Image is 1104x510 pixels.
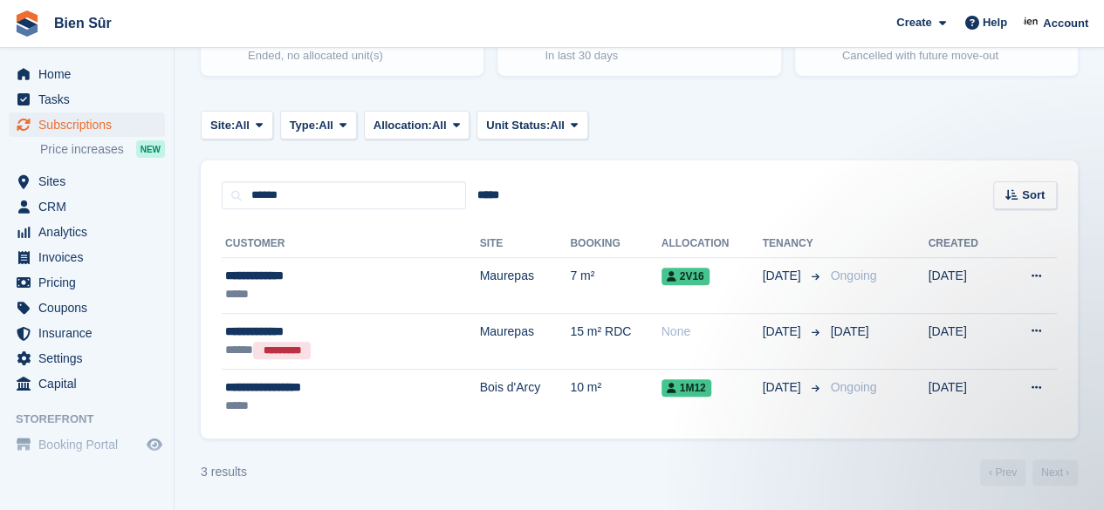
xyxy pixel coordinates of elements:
[9,87,165,112] a: menu
[662,268,710,285] span: 2V16
[38,245,143,269] span: Invoices
[38,270,143,295] span: Pricing
[928,369,1002,424] td: [DATE]
[762,267,804,285] span: [DATE]
[38,194,143,219] span: CRM
[830,269,876,282] span: Ongoing
[480,369,571,424] td: Bois d'Arcy
[480,313,571,369] td: Maurepas
[830,380,876,394] span: Ongoing
[235,117,250,134] span: All
[38,346,143,371] span: Settings
[47,9,119,37] a: Bien Sûr
[928,258,1002,314] td: [DATE]
[662,379,711,397] span: 1M12
[486,117,550,134] span: Unit Status:
[662,230,763,258] th: Allocation
[38,62,143,86] span: Home
[762,230,823,258] th: Tenancy
[222,230,480,258] th: Customer
[762,323,804,341] span: [DATE]
[38,432,143,457] span: Booking Portal
[9,169,165,194] a: menu
[9,321,165,345] a: menu
[570,258,661,314] td: 7 m²
[248,47,383,65] p: Ended, no allocated unit(s)
[928,313,1002,369] td: [DATE]
[38,296,143,320] span: Coupons
[210,117,235,134] span: Site:
[550,117,565,134] span: All
[40,139,165,159] a: Price increases NEW
[290,117,319,134] span: Type:
[374,117,432,134] span: Allocation:
[38,169,143,194] span: Sites
[9,62,165,86] a: menu
[480,230,571,258] th: Site
[480,258,571,314] td: Maurepas
[1032,459,1078,486] a: Next
[280,111,357,139] button: Type: All
[432,117,447,134] span: All
[201,111,273,139] button: Site: All
[1043,15,1088,32] span: Account
[16,411,174,428] span: Storefront
[977,459,1081,486] nav: Page
[9,220,165,244] a: menu
[38,87,143,112] span: Tasks
[842,47,998,65] p: Cancelled with future move-out
[201,463,247,481] div: 3 results
[1022,187,1045,204] span: Sort
[477,111,587,139] button: Unit Status: All
[9,346,165,371] a: menu
[9,296,165,320] a: menu
[545,47,658,65] p: In last 30 days
[570,369,661,424] td: 10 m²
[570,313,661,369] td: 15 m² RDC
[9,194,165,219] a: menu
[9,270,165,295] a: menu
[983,14,1007,31] span: Help
[9,371,165,396] a: menu
[928,230,1002,258] th: Created
[9,245,165,269] a: menu
[144,434,165,455] a: Preview store
[38,220,143,244] span: Analytics
[319,117,333,134] span: All
[14,10,40,37] img: stora-icon-8386f47178a22dfd0bd8f6a31ec36ba5ce8667c1dd55bd0f319d3a0aa187defe.svg
[830,324,868,338] span: [DATE]
[762,378,804,397] span: [DATE]
[980,459,1025,486] a: Previous
[40,141,124,158] span: Price increases
[38,321,143,345] span: Insurance
[38,112,143,137] span: Subscriptions
[570,230,661,258] th: Booking
[38,371,143,396] span: Capital
[364,111,470,139] button: Allocation: All
[896,14,931,31] span: Create
[136,140,165,158] div: NEW
[9,112,165,137] a: menu
[1023,14,1040,31] img: Asmaa Habri
[9,432,165,457] a: menu
[662,323,763,341] div: None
